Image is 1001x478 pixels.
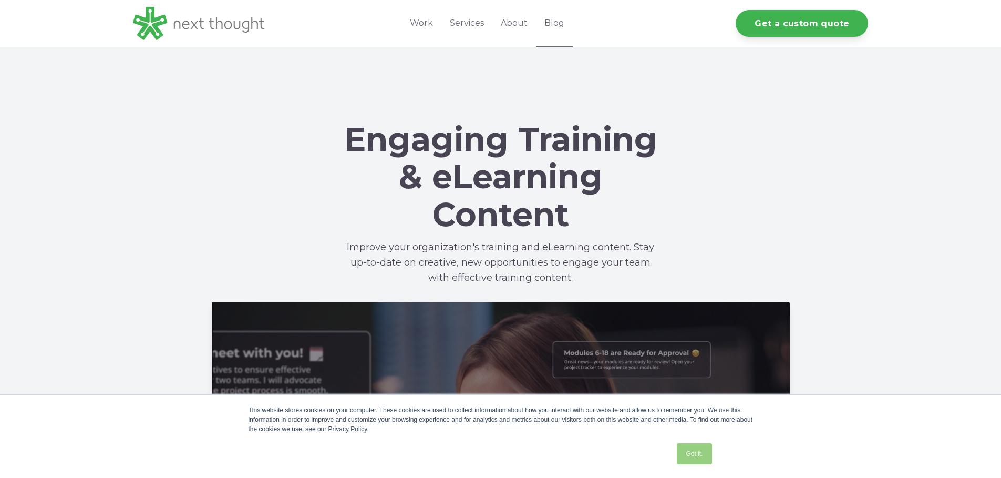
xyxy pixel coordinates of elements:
a: Got it. [677,443,711,464]
div: This website stores cookies on your computer. These cookies are used to collect information about... [249,405,753,434]
p: Improve your organization's training and eLearning content. Stay up-to-date on creative, new oppo... [343,240,658,286]
a: Get a custom quote [736,10,868,37]
h1: Engaging Training & eLearning Content [343,121,658,233]
img: LG - NextThought Logo [133,7,264,40]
